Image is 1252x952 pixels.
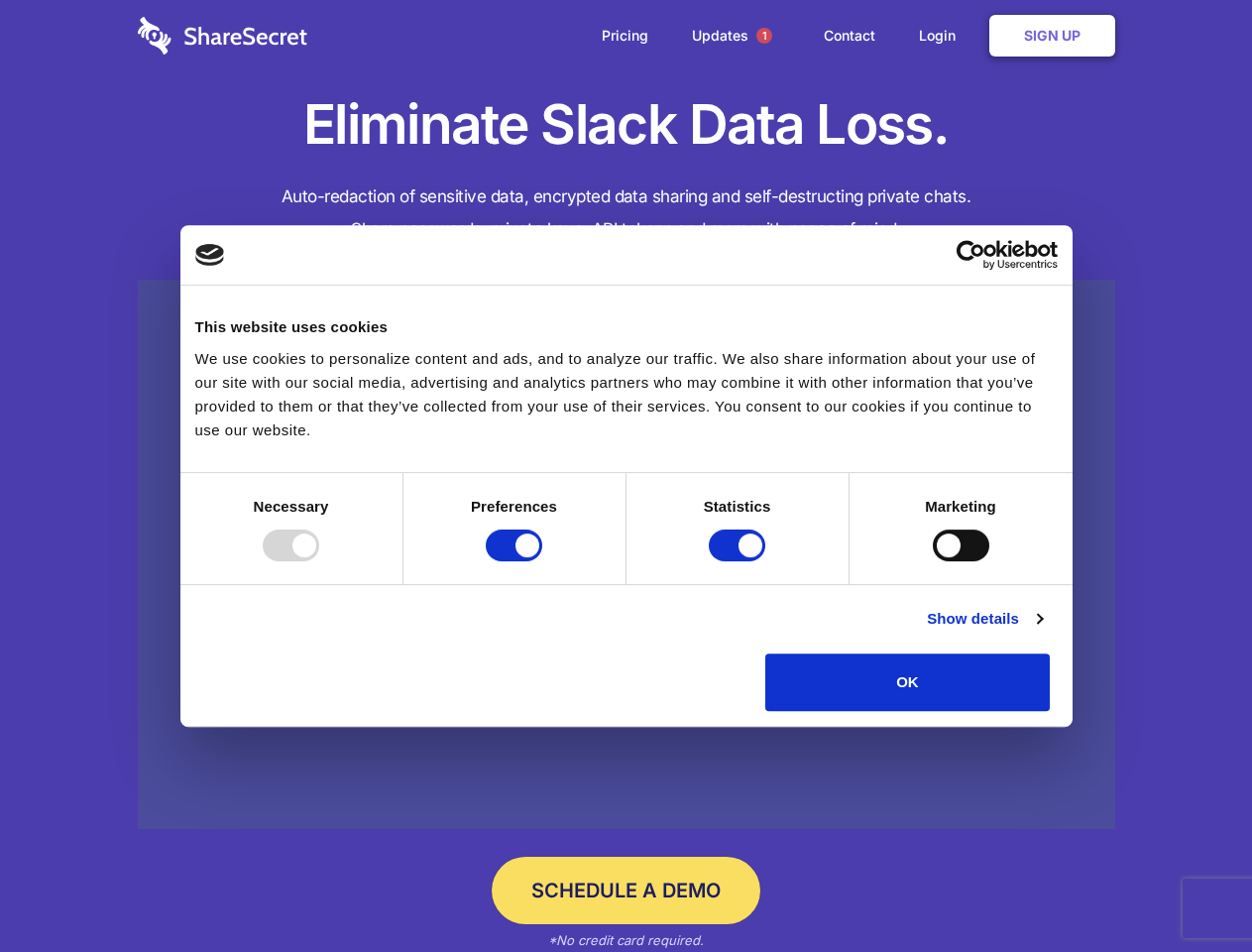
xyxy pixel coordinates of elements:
img: logo [195,244,225,266]
h1: Eliminate Slack Data Loss. [138,89,1115,161]
img: logo-wordmark-white-trans-d4663122ce5f474addd5e946df7df03e33cb6a1c49d2221995e7729f52c070b2.svg [138,17,307,55]
div: We use cookies to personalize content and ads, and to analyze our traffic. We also share informat... [195,347,1058,442]
strong: Preferences [471,498,557,515]
div: This website uses cookies [195,315,1058,339]
strong: Necessary [254,498,329,515]
span: 1 [756,28,772,44]
em: *No credit card required. [548,932,704,948]
h4: Auto-redaction of sensitive data, encrypted data sharing and self-destructing private chats. Shar... [138,180,1115,246]
a: Contact [804,5,895,66]
a: Login [899,5,985,66]
a: Usercentrics Cookiebot - opens in a new window [884,240,1058,270]
a: Pricing [582,5,668,66]
a: Show details [927,607,1042,631]
strong: Statistics [704,498,771,515]
a: Schedule a Demo [492,857,760,924]
button: OK [765,654,1050,711]
strong: Marketing [925,498,996,515]
a: Wistia video thumbnail [138,280,1115,830]
a: Sign Up [989,15,1115,57]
